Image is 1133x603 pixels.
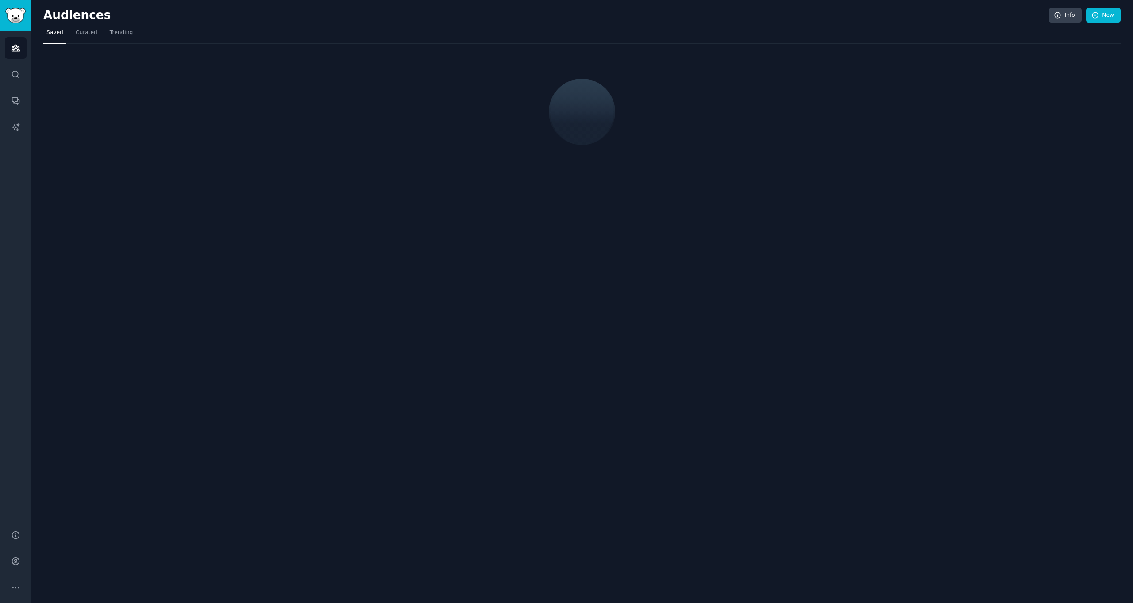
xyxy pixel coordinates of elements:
span: Saved [46,29,63,37]
a: Curated [73,26,100,44]
a: Info [1049,8,1082,23]
span: Trending [110,29,133,37]
a: New [1086,8,1121,23]
img: GummySearch logo [5,8,26,23]
h2: Audiences [43,8,1049,23]
a: Saved [43,26,66,44]
a: Trending [107,26,136,44]
span: Curated [76,29,97,37]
